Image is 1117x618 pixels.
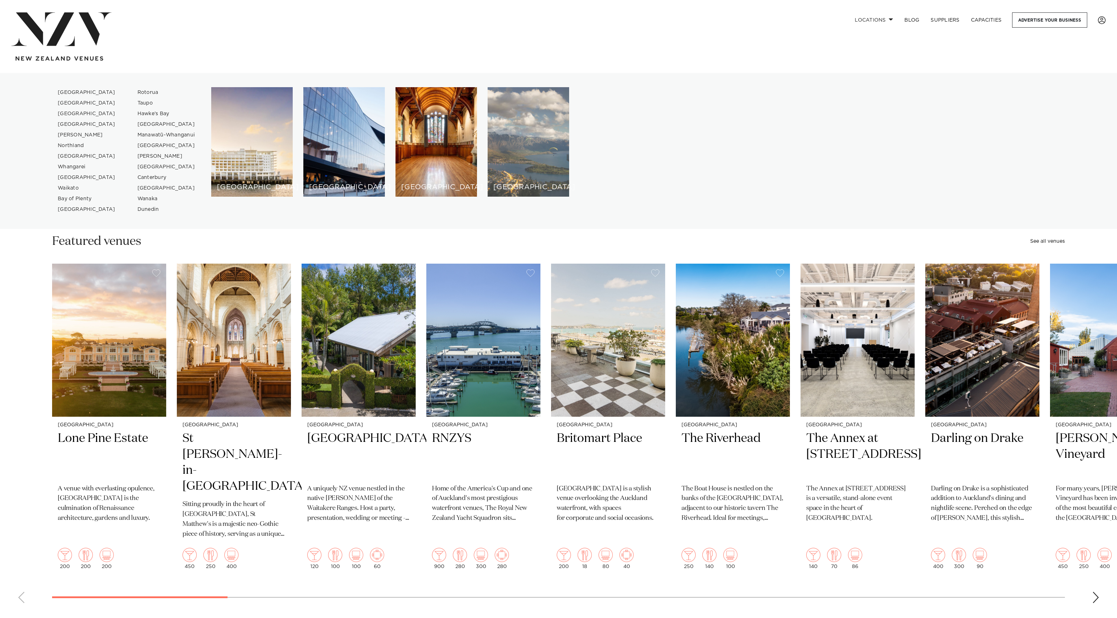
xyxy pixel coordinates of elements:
[52,172,121,183] a: [GEOGRAPHIC_DATA]
[551,264,665,575] swiper-slide: 5 / 47
[203,548,218,569] div: 250
[132,151,201,162] a: [PERSON_NAME]
[307,484,410,524] p: A uniquely NZ venue nestled in the native [PERSON_NAME] of the Waitakere Ranges. Host a party, pr...
[52,204,121,215] a: [GEOGRAPHIC_DATA]
[307,422,410,428] small: [GEOGRAPHIC_DATA]
[52,264,166,575] a: [GEOGRAPHIC_DATA] Lone Pine Estate A venue with everlasting opulence, [GEOGRAPHIC_DATA] is the cu...
[599,548,613,569] div: 80
[676,264,790,575] swiper-slide: 6 / 47
[183,422,285,428] small: [GEOGRAPHIC_DATA]
[681,548,696,569] div: 250
[349,548,363,569] div: 100
[1077,548,1091,562] img: dining.png
[132,183,201,193] a: [GEOGRAPHIC_DATA]
[58,548,72,569] div: 200
[453,548,467,562] img: dining.png
[302,264,416,575] a: [GEOGRAPHIC_DATA] [GEOGRAPHIC_DATA] A uniquely NZ venue nestled in the native [PERSON_NAME] of th...
[973,548,987,562] img: theatre.png
[58,548,72,562] img: cocktail.png
[578,548,592,569] div: 18
[307,548,321,562] img: cocktail.png
[702,548,717,569] div: 140
[370,548,384,562] img: meeting.png
[578,548,592,562] img: dining.png
[432,422,535,428] small: [GEOGRAPHIC_DATA]
[849,12,899,28] a: Locations
[551,264,665,575] a: [GEOGRAPHIC_DATA] Britomart Place [GEOGRAPHIC_DATA] is a stylish venue overlooking the Auckland w...
[488,87,569,197] a: Queenstown venues [GEOGRAPHIC_DATA]
[52,234,141,249] h2: Featured venues
[52,151,121,162] a: [GEOGRAPHIC_DATA]
[132,140,201,151] a: [GEOGRAPHIC_DATA]
[432,548,446,569] div: 900
[177,264,291,575] swiper-slide: 2 / 47
[806,548,820,562] img: cocktail.png
[681,431,784,478] h2: The Riverhead
[52,130,121,140] a: [PERSON_NAME]
[681,422,784,428] small: [GEOGRAPHIC_DATA]
[965,12,1007,28] a: Capacities
[224,548,238,569] div: 400
[806,422,909,428] small: [GEOGRAPHIC_DATA]
[806,484,909,524] p: The Annex at [STREET_ADDRESS] is a versatile, stand-alone event space in the heart of [GEOGRAPHIC...
[52,193,121,204] a: Bay of Plenty
[58,484,161,524] p: A venue with everlasting opulence, [GEOGRAPHIC_DATA] is the culmination of Renaissance architectu...
[453,548,467,569] div: 280
[183,431,285,494] h2: St [PERSON_NAME]-in-[GEOGRAPHIC_DATA]
[328,548,342,562] img: dining.png
[899,12,925,28] a: BLOG
[495,548,509,562] img: meeting.png
[676,264,790,575] a: [GEOGRAPHIC_DATA] The Riverhead The Boat House is nestled on the banks of the [GEOGRAPHIC_DATA], ...
[52,119,121,130] a: [GEOGRAPHIC_DATA]
[931,548,945,562] img: cocktail.png
[309,184,379,191] h6: [GEOGRAPHIC_DATA]
[58,422,161,428] small: [GEOGRAPHIC_DATA]
[11,12,112,46] img: nzv-logo.png
[52,264,166,575] swiper-slide: 1 / 47
[52,183,121,193] a: Waikato
[203,548,218,562] img: dining.png
[931,484,1034,524] p: Darling on Drake is a sophisticated addition to Auckland's dining and nightlife scene. Perched on...
[132,204,201,215] a: Dunedin
[307,548,321,569] div: 120
[801,264,915,575] swiper-slide: 7 / 47
[925,264,1039,575] swiper-slide: 8 / 47
[557,431,659,478] h2: Britomart Place
[401,184,471,191] h6: [GEOGRAPHIC_DATA]
[557,422,659,428] small: [GEOGRAPHIC_DATA]
[925,264,1039,575] a: Aerial view of Darling on Drake [GEOGRAPHIC_DATA] Darling on Drake Darling on Drake is a sophisti...
[100,548,114,562] img: theatre.png
[370,548,384,569] div: 60
[132,130,201,140] a: Manawatū-Whanganui
[493,184,563,191] h6: [GEOGRAPHIC_DATA]
[848,548,862,569] div: 86
[495,548,509,569] div: 280
[307,431,410,478] h2: [GEOGRAPHIC_DATA]
[681,484,784,524] p: The Boat House is nestled on the banks of the [GEOGRAPHIC_DATA], adjacent to our historic tavern ...
[619,548,634,569] div: 40
[183,548,197,569] div: 450
[806,548,820,569] div: 140
[52,140,121,151] a: Northland
[1030,239,1065,244] a: See all venues
[681,548,696,562] img: cocktail.png
[599,548,613,562] img: theatre.png
[1012,12,1087,28] a: Advertise your business
[100,548,114,569] div: 200
[723,548,737,569] div: 100
[1098,548,1112,562] img: theatre.png
[177,264,291,575] a: [GEOGRAPHIC_DATA] St [PERSON_NAME]-in-[GEOGRAPHIC_DATA] Sitting proudly in the heart of [GEOGRAPH...
[349,548,363,562] img: theatre.png
[52,87,121,98] a: [GEOGRAPHIC_DATA]
[474,548,488,569] div: 300
[723,548,737,562] img: theatre.png
[132,119,201,130] a: [GEOGRAPHIC_DATA]
[303,87,385,197] a: Wellington venues [GEOGRAPHIC_DATA]
[806,431,909,478] h2: The Annex at [STREET_ADDRESS]
[132,87,201,98] a: Rotorua
[827,548,841,562] img: dining.png
[474,548,488,562] img: theatre.png
[426,264,540,575] a: [GEOGRAPHIC_DATA] RNZYS Home of the America's Cup and one of Auckland's most prestigious waterfro...
[432,484,535,524] p: Home of the America's Cup and one of Auckland's most prestigious waterfront venues, The Royal New...
[183,500,285,539] p: Sitting proudly in the heart of [GEOGRAPHIC_DATA], St Matthew's is a majestic neo-Gothic piece of...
